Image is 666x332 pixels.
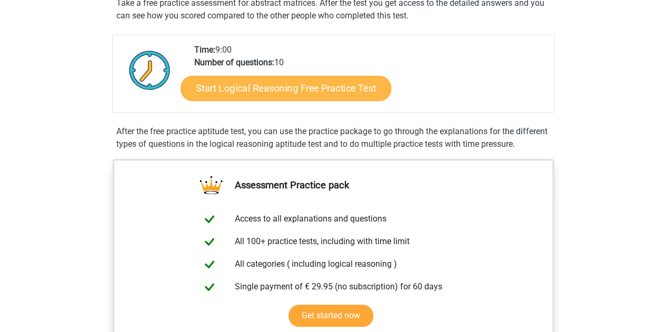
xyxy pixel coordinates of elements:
a: Get started now [289,305,373,327]
div: After the free practice aptitude test, you can use the practice package to go through the explana... [112,125,554,150]
b: Number of questions: [194,57,274,67]
b: Time: [194,45,215,55]
a: Start Logical Reasoning Free Practice Test [181,75,391,100]
img: Clock [123,44,176,96]
div: 9:00 10 [186,44,553,112]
